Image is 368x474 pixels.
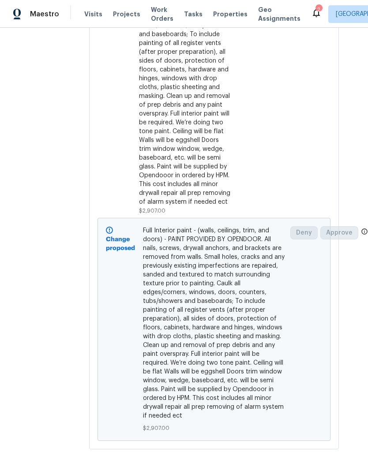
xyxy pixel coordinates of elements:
[113,10,140,19] span: Projects
[315,5,322,14] div: 2
[139,208,165,213] span: $2,907.00
[258,5,300,23] span: Geo Assignments
[213,10,248,19] span: Properties
[151,5,173,23] span: Work Orders
[30,10,59,19] span: Maestro
[320,226,358,239] button: Approve
[143,424,285,433] span: $2,907.00
[143,226,285,420] span: Full Interior paint - (walls, ceilings, trim, and doors) - PAINT PROVIDED BY OPENDOOR. All nails,...
[184,11,203,17] span: Tasks
[106,236,135,251] b: Change proposed
[84,10,102,19] span: Visits
[361,228,368,237] span: Only a market manager or an area construction manager can approve
[290,226,318,239] button: Deny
